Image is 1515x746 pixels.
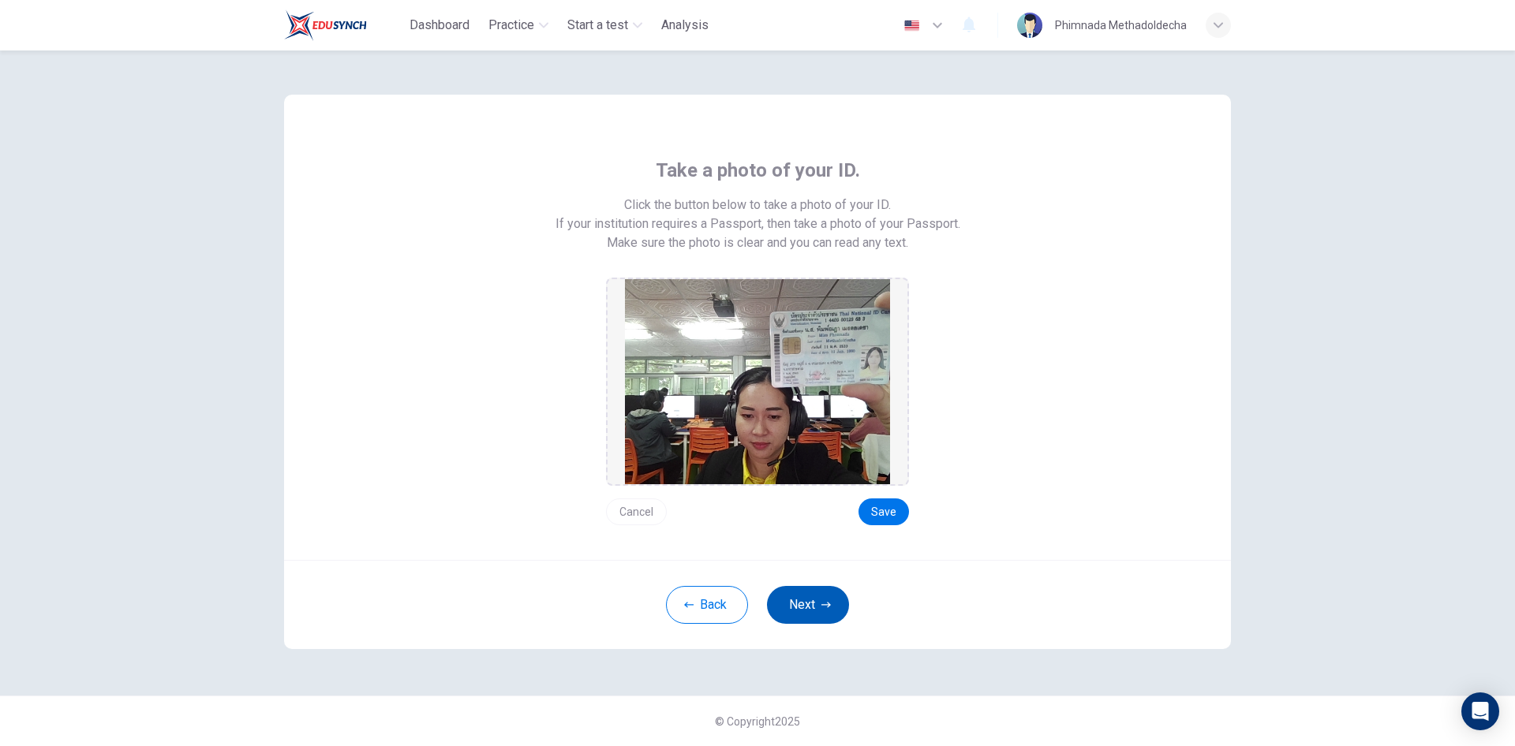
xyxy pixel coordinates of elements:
[607,233,908,252] span: Make sure the photo is clear and you can read any text.
[284,9,403,41] a: Train Test logo
[902,20,922,32] img: en
[715,715,800,728] span: © Copyright 2025
[656,158,860,183] span: Take a photo of your ID.
[1461,692,1499,730] div: Open Intercom Messenger
[488,16,534,35] span: Practice
[1055,16,1187,35] div: Phimnada Methadoldecha
[567,16,628,35] span: Start a test
[858,498,909,525] button: Save
[666,586,748,624] button: Back
[284,9,367,41] img: Train Test logo
[1017,13,1042,38] img: Profile picture
[767,586,849,624] button: Next
[655,11,715,39] button: Analysis
[482,11,555,39] button: Practice
[410,16,469,35] span: Dashboard
[561,11,649,39] button: Start a test
[661,16,709,35] span: Analysis
[555,196,960,233] span: Click the button below to take a photo of your ID. If your institution requires a Passport, then ...
[403,11,476,39] button: Dashboard
[625,279,890,484] img: preview screemshot
[606,498,667,525] button: Cancel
